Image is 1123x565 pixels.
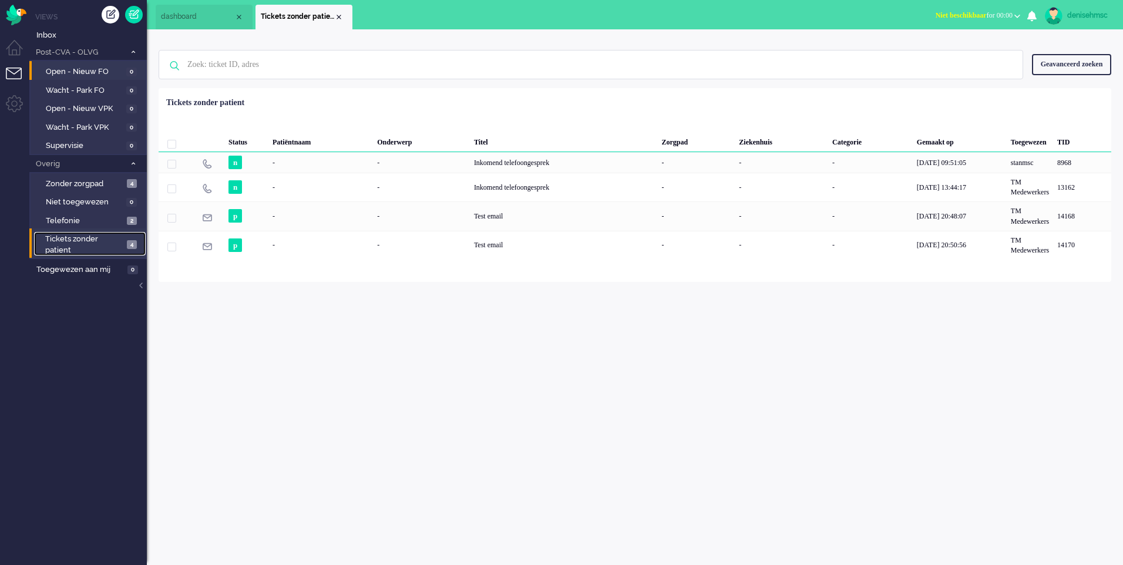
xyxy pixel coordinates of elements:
a: denisehmsc [1043,7,1111,25]
span: Wacht - Park VPK [46,122,123,133]
div: Close tab [234,12,244,22]
div: Titel [470,129,658,152]
a: Inbox [34,28,147,41]
div: - [373,173,470,201]
span: Overig [34,159,125,170]
a: Wacht - Park FO 0 [34,83,146,96]
div: Gemaakt op [913,129,1007,152]
div: - [373,231,470,260]
span: 2 [127,217,137,226]
li: View [255,5,352,29]
div: Onderwerp [373,129,470,152]
a: Omnidesk [6,8,26,16]
div: - [657,173,735,201]
a: Wacht - Park VPK 0 [34,120,146,133]
div: Ziekenhuis [735,129,828,152]
a: Zonder zorgpad 4 [34,177,146,190]
div: Zorgpad [657,129,735,152]
div: Test email [470,231,658,260]
div: - [828,173,913,201]
li: Views [35,12,147,22]
span: 0 [126,198,137,207]
div: Close tab [334,12,344,22]
span: Open - Nieuw FO [46,66,123,78]
div: TM Medewerkers [1007,231,1053,260]
span: Post-CVA - OLVG [34,47,125,58]
div: Inkomend telefoongesprek [470,173,658,201]
div: - [735,201,828,230]
span: Toegewezen aan mij [36,264,124,275]
input: Zoek: ticket ID, adres [179,51,1007,79]
img: ic_telephone_grey.svg [202,159,212,169]
div: - [735,152,828,173]
li: Dashboard [156,5,253,29]
span: 4 [127,179,137,188]
span: Inbox [36,30,147,41]
img: ic_e-mail_grey.svg [202,213,212,223]
img: avatar [1045,7,1063,25]
div: 14168 [1053,201,1111,230]
button: Niet beschikbaarfor 00:00 [929,7,1027,24]
div: 13162 [1053,173,1111,201]
span: Niet beschikbaar [936,11,987,19]
div: Status [224,129,268,152]
div: [DATE] 20:48:07 [913,201,1007,230]
a: Quick Ticket [125,6,143,23]
li: Dashboard menu [6,40,32,66]
a: Supervisie 0 [34,139,146,152]
div: stanmsc [1007,152,1053,173]
span: p [228,209,242,223]
span: 0 [127,265,138,274]
span: Telefonie [46,216,124,227]
a: Toegewezen aan mij 0 [34,263,147,275]
div: [DATE] 09:51:05 [913,152,1007,173]
div: TID [1053,129,1111,152]
span: 0 [126,123,137,132]
li: Niet beschikbaarfor 00:00 [929,4,1027,29]
span: Open - Nieuw VPK [46,103,123,115]
div: 14170 [159,231,1111,260]
img: flow_omnibird.svg [6,5,26,25]
li: Tickets menu [6,68,32,94]
span: Wacht - Park FO [46,85,123,96]
a: Niet toegewezen 0 [34,195,146,208]
a: Open - Nieuw FO 0 [34,65,146,78]
div: Tickets zonder patient [166,97,244,109]
span: Tickets zonder patient [261,12,334,22]
div: Geavanceerd zoeken [1032,54,1111,75]
img: ic_telephone_grey.svg [202,183,212,193]
span: Zonder zorgpad [46,179,124,190]
span: 0 [126,86,137,95]
span: Niet toegewezen [46,197,123,208]
div: TM Medewerkers [1007,173,1053,201]
span: Tickets zonder patient [45,234,123,255]
div: 8968 [1053,152,1111,173]
span: 0 [126,142,137,150]
div: Patiëntnaam [268,129,373,152]
div: - [373,152,470,173]
span: 4 [127,240,137,249]
div: 8968 [159,152,1111,173]
div: - [268,173,373,201]
div: - [828,231,913,260]
div: - [828,201,913,230]
span: 0 [126,105,137,113]
span: Supervisie [46,140,123,152]
div: 14170 [1053,231,1111,260]
div: - [268,231,373,260]
div: 13162 [159,173,1111,201]
div: Test email [470,201,658,230]
div: [DATE] 20:50:56 [913,231,1007,260]
span: n [228,156,242,169]
div: TM Medewerkers [1007,201,1053,230]
div: Inkomend telefoongesprek [470,152,658,173]
img: ic-search-icon.svg [159,51,190,81]
div: - [657,201,735,230]
div: - [657,231,735,260]
div: Toegewezen [1007,129,1053,152]
div: - [828,152,913,173]
span: for 00:00 [936,11,1013,19]
div: Creëer ticket [102,6,119,23]
div: - [657,152,735,173]
img: ic_e-mail_grey.svg [202,241,212,251]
